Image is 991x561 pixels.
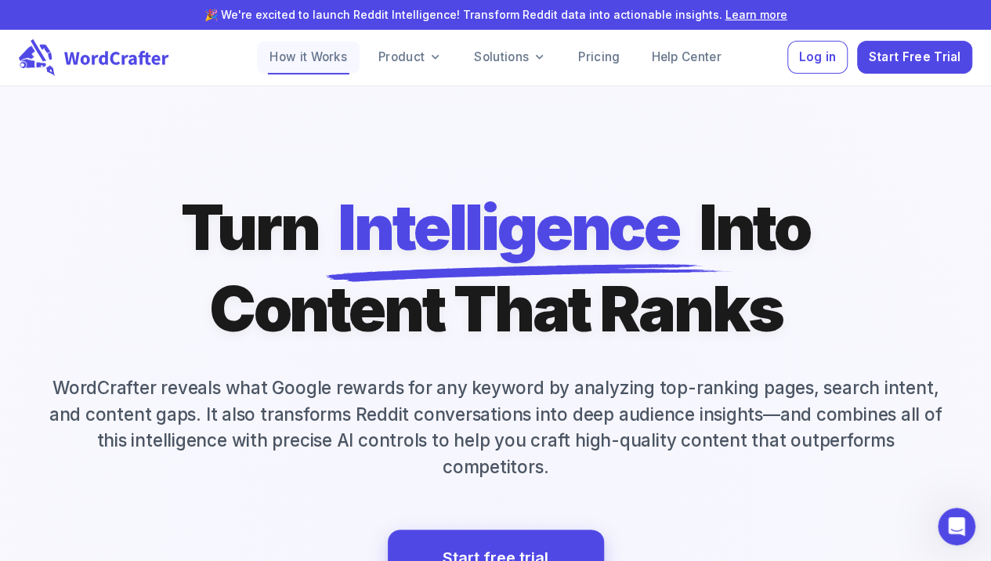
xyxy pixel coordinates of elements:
button: Start Free Trial [857,41,972,74]
a: Product [366,42,455,73]
button: Log in [787,41,848,74]
span: Start Free Trial [869,47,961,68]
span: Log in [799,47,837,68]
p: WordCrafter reveals what Google rewards for any keyword by analyzing top-ranking pages, search in... [19,375,972,480]
p: 🎉 We're excited to launch Reddit Intelligence! Transform Reddit data into actionable insights. [25,6,966,23]
a: How it Works [257,42,360,73]
h1: Turn Into Content That Ranks [181,186,810,349]
a: Learn more [725,8,787,21]
a: Pricing [566,42,632,73]
iframe: Intercom live chat [938,508,975,545]
a: Solutions [461,42,559,73]
a: Help Center [638,42,733,73]
span: Intelligence [338,186,679,268]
